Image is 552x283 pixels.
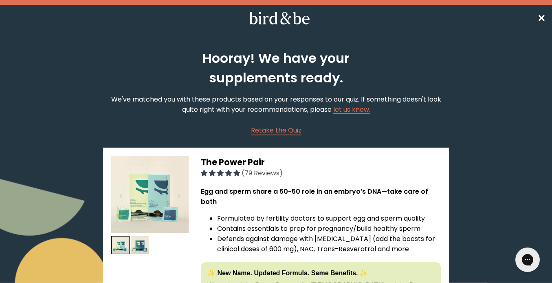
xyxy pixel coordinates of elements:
img: thumbnail image [111,156,189,233]
span: Retake the Quiz [251,126,301,135]
strong: ✨ New Name. Updated Formula. Same Benefits. ✨ [207,270,368,276]
span: 4.92 stars [201,168,242,178]
a: ✕ [537,11,545,25]
iframe: Gorgias live chat messenger [511,245,544,275]
a: Retake the Quiz [251,125,301,135]
p: We've matched you with these products based on your responses to our quiz. If something doesn't l... [103,94,449,115]
span: (79 Reviews) [242,168,283,178]
li: Contains essentials to prep for pregnancy/build healthy sperm [217,223,441,234]
img: thumbnail image [111,236,130,254]
strong: Egg and sperm share a 50-50 role in an embryo’s DNA—take care of both [201,187,428,206]
li: Defends against damage with [MEDICAL_DATA] (add the boosts for clinical doses of 600 mg), NAC, Tr... [217,234,441,254]
h2: Hooray! We have your supplements ready. [172,49,380,88]
li: Formulated by fertility doctors to support egg and sperm quality [217,213,441,223]
a: let us know. [333,105,370,114]
span: The Power Pair [201,156,265,168]
img: thumbnail image [131,236,150,254]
